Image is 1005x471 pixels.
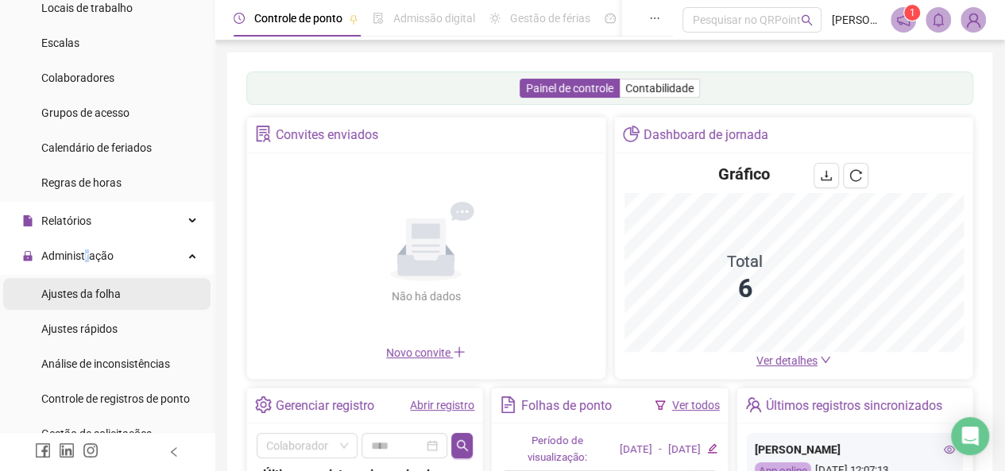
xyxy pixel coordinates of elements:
div: Dashboard de jornada [644,122,768,149]
a: Abrir registro [410,399,474,411]
span: search [456,439,469,452]
div: - [659,442,662,458]
span: team [745,396,762,413]
span: Colaboradores [41,71,114,84]
span: Ajustes rápidos [41,322,118,335]
span: Escalas [41,37,79,49]
div: [DATE] [668,442,701,458]
img: 55879 [961,8,985,32]
div: [PERSON_NAME] [755,441,955,458]
div: [DATE] [620,442,652,458]
span: filter [655,400,666,411]
span: lock [22,250,33,261]
div: Folhas de ponto [521,392,612,419]
sup: 1 [904,5,920,21]
span: file-text [500,396,516,413]
span: clock-circle [234,13,245,24]
h4: Gráfico [718,163,770,185]
span: bell [931,13,945,27]
span: Contabilidade [625,82,694,95]
a: Ver detalhes down [756,354,831,367]
span: Ver detalhes [756,354,818,367]
span: Novo convite [386,346,466,359]
span: facebook [35,442,51,458]
span: setting [255,396,272,413]
span: search [801,14,813,26]
span: Gestão de férias [510,12,590,25]
span: eye [944,444,955,455]
span: dashboard [605,13,616,24]
div: Open Intercom Messenger [951,417,989,455]
div: Últimos registros sincronizados [766,392,942,419]
span: Regras de horas [41,176,122,189]
span: Análise de inconsistências [41,357,170,370]
span: file-done [373,13,384,24]
span: down [820,354,831,365]
a: Ver todos [672,399,720,411]
span: ellipsis [649,13,660,24]
span: download [820,169,833,182]
div: Convites enviados [276,122,378,149]
span: Calendário de feriados [41,141,152,154]
span: Controle de registros de ponto [41,392,190,405]
span: Administração [41,249,114,262]
span: Locais de trabalho [41,2,133,14]
span: instagram [83,442,99,458]
div: Não há dados [353,288,499,305]
span: reload [849,169,862,182]
span: left [168,446,180,457]
span: sun [489,13,501,24]
span: pushpin [349,14,358,24]
span: pie-chart [623,125,640,142]
div: Gerenciar registro [276,392,374,419]
span: plus [453,346,466,358]
span: Painel de controle [526,82,613,95]
div: Período de visualização: [501,433,613,466]
span: solution [255,125,272,142]
span: Controle de ponto [254,12,342,25]
span: notification [896,13,910,27]
span: file [22,215,33,226]
span: Gestão de solicitações [41,427,152,440]
span: Relatórios [41,214,91,227]
span: [PERSON_NAME] [831,11,881,29]
span: linkedin [59,442,75,458]
span: edit [707,443,717,454]
span: Admissão digital [393,12,475,25]
span: Ajustes da folha [41,288,121,300]
span: Grupos de acesso [41,106,129,119]
span: 1 [910,7,915,18]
